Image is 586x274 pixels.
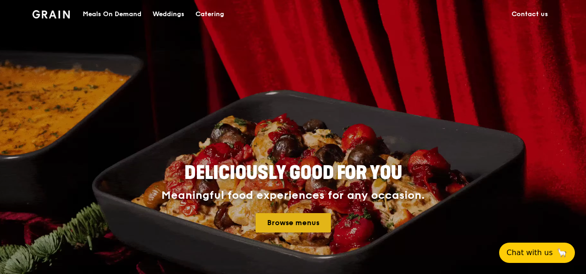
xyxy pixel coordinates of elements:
span: Deliciously good for you [184,162,402,184]
div: Weddings [153,0,184,28]
a: Catering [190,0,230,28]
a: Weddings [147,0,190,28]
div: Meaningful food experiences for any occasion. [127,189,459,202]
div: Catering [195,0,224,28]
a: Browse menus [256,213,331,232]
span: Chat with us [507,247,553,258]
div: Meals On Demand [83,0,141,28]
span: 🦙 [556,247,568,258]
a: Contact us [506,0,554,28]
button: Chat with us🦙 [499,243,575,263]
img: Grain [32,10,70,18]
